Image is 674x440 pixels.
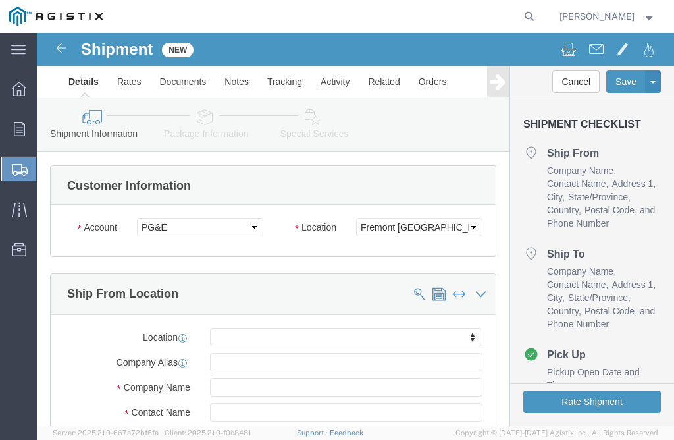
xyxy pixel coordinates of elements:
[559,9,656,24] button: [PERSON_NAME]
[9,7,103,26] img: logo
[330,429,363,437] a: Feedback
[165,429,251,437] span: Client: 2025.21.0-f0c8481
[455,427,658,439] span: Copyright © [DATE]-[DATE] Agistix Inc., All Rights Reserved
[559,9,635,24] span: Lisa Flohr
[53,429,159,437] span: Server: 2025.21.0-667a72bf6fa
[297,429,330,437] a: Support
[37,33,674,426] iframe: FS Legacy Container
